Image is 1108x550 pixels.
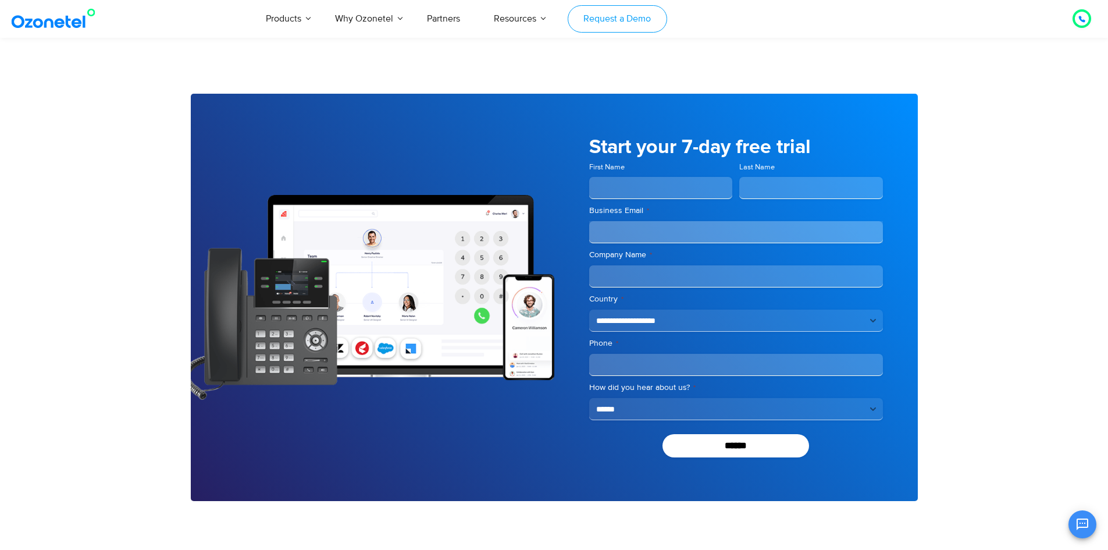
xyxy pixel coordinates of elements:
label: Country [589,293,883,305]
label: Business Email [589,205,883,217]
label: Phone [589,338,883,349]
label: Company Name [589,249,883,261]
label: First Name [589,162,733,173]
a: Request a Demo [568,5,667,33]
label: Last Name [739,162,883,173]
button: Open chat [1068,510,1096,538]
label: How did you hear about us? [589,382,883,393]
h5: Start your 7-day free trial [589,137,883,157]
